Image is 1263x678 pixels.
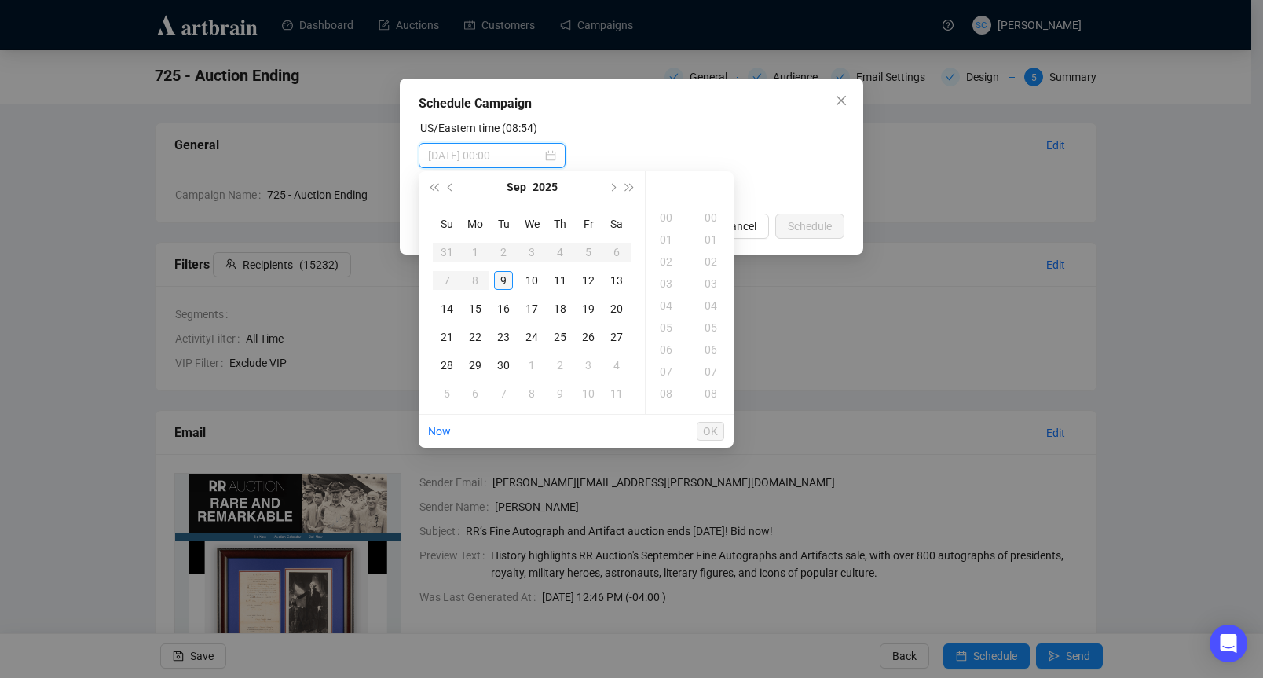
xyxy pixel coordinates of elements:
div: 11 [607,384,626,403]
td: 2025-09-10 [518,266,546,295]
td: 2025-09-22 [461,323,489,351]
button: Choose a year [533,171,558,203]
div: 6 [607,243,626,262]
button: Schedule [775,214,844,239]
div: 10 [579,384,598,403]
td: 2025-09-27 [602,323,631,351]
td: 2025-09-30 [489,351,518,379]
button: Choose a month [507,171,526,203]
div: 18 [551,299,569,318]
input: Select date [428,147,542,164]
label: US/Eastern time (08:54) [420,122,537,134]
div: 9 [494,271,513,290]
td: 2025-09-24 [518,323,546,351]
div: 29 [466,356,485,375]
button: Last year (Control + left) [425,171,442,203]
td: 2025-09-28 [433,351,461,379]
div: 7 [494,384,513,403]
td: 2025-10-06 [461,379,489,408]
div: 02 [694,251,731,273]
button: Next month (PageDown) [603,171,621,203]
div: 07 [694,361,731,383]
td: 2025-09-07 [433,266,461,295]
td: 2025-09-12 [574,266,602,295]
div: 9 [551,384,569,403]
td: 2025-09-14 [433,295,461,323]
div: 23 [494,328,513,346]
div: 01 [694,229,731,251]
div: 19 [579,299,598,318]
div: 04 [694,295,731,317]
div: 17 [522,299,541,318]
td: 2025-09-08 [461,266,489,295]
td: 2025-10-02 [546,351,574,379]
th: We [518,210,546,238]
div: 03 [694,273,731,295]
th: Su [433,210,461,238]
td: 2025-09-13 [602,266,631,295]
a: Now [428,425,451,438]
td: 2025-09-15 [461,295,489,323]
td: 2025-10-08 [518,379,546,408]
div: 1 [522,356,541,375]
div: 13 [607,271,626,290]
div: 4 [607,356,626,375]
div: 20 [607,299,626,318]
td: 2025-09-02 [489,238,518,266]
th: Mo [461,210,489,238]
div: 00 [694,207,731,229]
span: Cancel [723,218,756,235]
div: 1 [466,243,485,262]
th: Fr [574,210,602,238]
div: 09 [649,405,686,427]
td: 2025-09-09 [489,266,518,295]
div: 26 [579,328,598,346]
td: 2025-09-23 [489,323,518,351]
td: 2025-09-20 [602,295,631,323]
td: 2025-10-09 [546,379,574,408]
button: OK [697,422,724,441]
div: 06 [694,339,731,361]
td: 2025-09-26 [574,323,602,351]
div: 24 [522,328,541,346]
button: Close [829,88,854,113]
div: Schedule Campaign [419,94,844,113]
td: 2025-09-18 [546,295,574,323]
td: 2025-09-05 [574,238,602,266]
div: 3 [579,356,598,375]
div: 04 [649,295,686,317]
button: Previous month (PageUp) [442,171,459,203]
td: 2025-09-29 [461,351,489,379]
div: 05 [694,317,731,339]
div: 16 [494,299,513,318]
th: Tu [489,210,518,238]
div: 22 [466,328,485,346]
th: Sa [602,210,631,238]
td: 2025-09-25 [546,323,574,351]
div: 10 [522,271,541,290]
td: 2025-10-10 [574,379,602,408]
button: Next year (Control + right) [621,171,639,203]
div: 09 [694,405,731,427]
div: 05 [649,317,686,339]
div: 27 [607,328,626,346]
td: 2025-09-17 [518,295,546,323]
td: 2025-10-11 [602,379,631,408]
div: 31 [437,243,456,262]
div: 2 [551,356,569,375]
div: 14 [437,299,456,318]
div: 06 [649,339,686,361]
td: 2025-10-04 [602,351,631,379]
td: 2025-08-31 [433,238,461,266]
div: 8 [522,384,541,403]
td: 2025-10-07 [489,379,518,408]
div: 07 [649,361,686,383]
div: 21 [437,328,456,346]
td: 2025-09-03 [518,238,546,266]
div: 08 [694,383,731,405]
div: 8 [466,271,485,290]
div: 7 [437,271,456,290]
td: 2025-10-01 [518,351,546,379]
td: 2025-09-16 [489,295,518,323]
div: Open Intercom Messenger [1210,625,1247,662]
